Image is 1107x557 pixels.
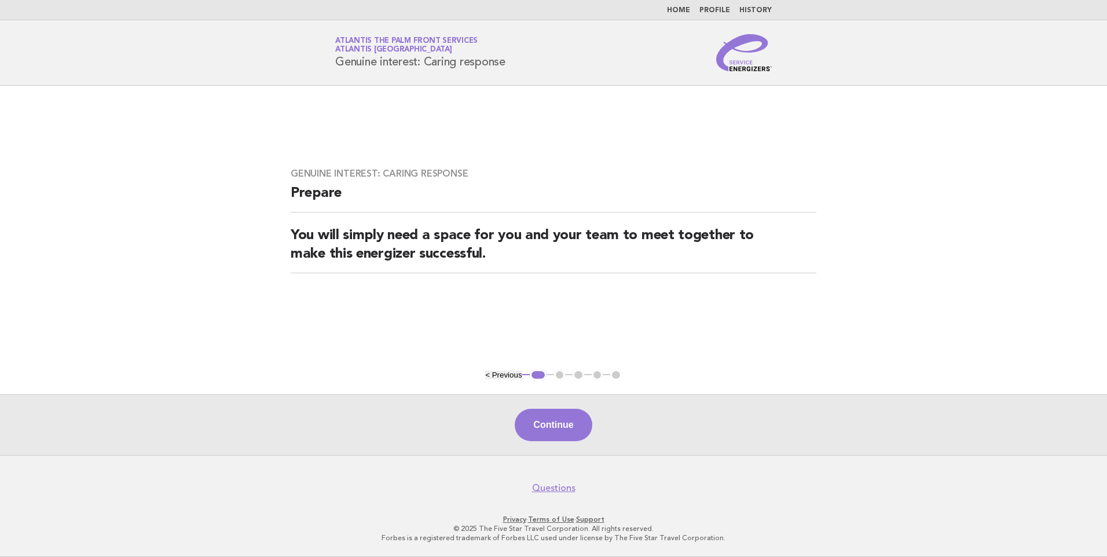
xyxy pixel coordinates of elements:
[335,37,478,53] a: Atlantis The Palm Front ServicesAtlantis [GEOGRAPHIC_DATA]
[739,7,772,14] a: History
[576,515,604,523] a: Support
[532,482,576,494] a: Questions
[716,34,772,71] img: Service Energizers
[291,168,816,179] h3: Genuine interest: Caring response
[291,226,816,273] h2: You will simply need a space for you and your team to meet together to make this energizer succes...
[291,184,816,212] h2: Prepare
[199,533,908,543] p: Forbes is a registered trademark of Forbes LLC used under license by The Five Star Travel Corpora...
[335,38,505,68] h1: Genuine interest: Caring response
[699,7,730,14] a: Profile
[667,7,690,14] a: Home
[530,369,547,381] button: 1
[528,515,574,523] a: Terms of Use
[335,46,452,54] span: Atlantis [GEOGRAPHIC_DATA]
[199,524,908,533] p: © 2025 The Five Star Travel Corporation. All rights reserved.
[199,515,908,524] p: · ·
[515,409,592,441] button: Continue
[485,371,522,379] button: < Previous
[503,515,526,523] a: Privacy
